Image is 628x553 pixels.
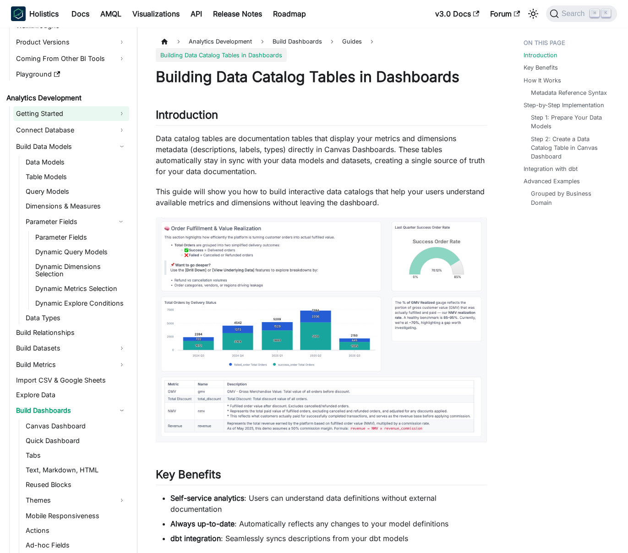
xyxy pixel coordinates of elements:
[23,464,129,476] a: Text, Markdown, HTML
[170,493,487,515] li: : Users can understand data definitions without external documentation
[13,341,129,356] a: Build Datasets
[127,6,185,21] a: Visualizations
[546,5,617,22] button: Search (Command+K)
[524,63,558,72] a: Key Benefits
[13,389,129,401] a: Explore Data
[170,493,244,503] strong: Self-service analytics
[184,35,257,48] span: Analytics Development
[268,35,327,48] span: Build Dashboards
[23,449,129,462] a: Tabs
[13,123,129,137] a: Connect Database
[524,164,578,173] a: Integration with dbt
[13,106,129,121] a: Getting Started
[113,214,129,229] button: Collapse sidebar category 'Parameter Fields'
[11,6,59,21] a: HolisticsHolistics
[13,139,129,154] a: Build Data Models
[531,113,610,131] a: Step 1: Prepare Your Data Models
[13,51,129,66] a: Coming From Other BI Tools
[268,6,311,21] a: Roadmap
[156,468,487,485] h2: Key Benefits
[23,539,129,552] a: Ad-hoc Fields
[156,186,487,208] p: This guide will show you how to build interactive data catalogs that help your users understand a...
[33,282,129,295] a: Dynamic Metrics Selection
[23,170,129,183] a: Table Models
[531,189,610,207] a: Grouped by Business Domain
[23,200,129,213] a: Dimensions & Measures
[23,509,129,522] a: Mobile Responsiveness
[590,9,599,17] kbd: ⌘
[4,92,129,104] a: Analytics Development
[208,6,268,21] a: Release Notes
[13,35,129,49] a: Product Versions
[170,519,235,528] strong: Always up-to-date
[485,6,525,21] a: Forum
[33,231,129,244] a: Parameter Fields
[156,35,173,48] a: Home page
[524,177,580,186] a: Advanced Examples
[23,156,129,169] a: Data Models
[33,297,129,310] a: Dynamic Explore Conditions
[156,48,287,61] span: Building Data Catalog Tables in Dashboards
[524,51,557,60] a: Introduction
[156,108,487,126] h2: Introduction
[13,403,129,418] a: Build Dashboards
[23,434,129,447] a: Quick Dashboard
[23,524,129,537] a: Actions
[23,493,129,508] a: Themes
[170,533,487,544] li: : Seamlessly syncs descriptions from your dbt models
[430,6,485,21] a: v3.0 Docs
[23,420,129,433] a: Canvas Dashboard
[338,35,366,48] span: Guides
[33,260,129,280] a: Dynamic Dimensions Selection
[29,8,59,19] b: Holistics
[13,357,129,372] a: Build Metrics
[601,9,611,17] kbd: K
[156,68,487,86] h1: Building Data Catalog Tables in Dashboards
[33,246,129,258] a: Dynamic Query Models
[95,6,127,21] a: AMQL
[156,133,487,177] p: Data catalog tables are documentation tables that display your metrics and dimensions metadata (d...
[13,68,129,81] a: Playground
[156,35,487,62] nav: Breadcrumbs
[13,326,129,339] a: Build Relationships
[11,6,26,21] img: Holistics
[524,76,561,85] a: How It Works
[23,214,113,229] a: Parameter Fields
[531,88,607,97] a: Metadata Reference Syntax
[526,6,541,21] button: Switch between dark and light mode (currently light mode)
[23,312,129,324] a: Data Types
[13,374,129,387] a: Import CSV & Google Sheets
[185,6,208,21] a: API
[23,478,129,491] a: Reused Blocks
[66,6,95,21] a: Docs
[156,217,487,443] img: Dashboard with Data Catalog
[170,518,487,529] li: : Automatically reflects any changes to your model definitions
[531,135,610,161] a: Step 2: Create a Data Catalog Table in Canvas Dashboard
[23,185,129,198] a: Query Models
[170,534,221,543] strong: dbt integration
[559,10,590,18] span: Search
[524,101,604,110] a: Step-by-Step Implementation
